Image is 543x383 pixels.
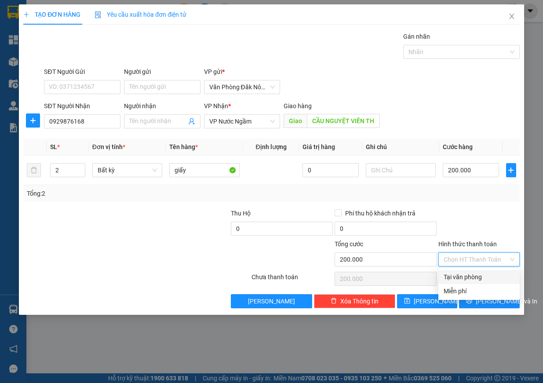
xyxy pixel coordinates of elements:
[204,67,281,77] div: VP gửi
[44,67,120,77] div: SĐT Người Gửi
[44,101,120,111] div: SĐT Người Nhận
[438,241,497,248] label: Hình thức thanh toán
[506,163,516,177] button: plus
[26,113,40,128] button: plus
[95,11,102,18] img: icon
[476,296,537,306] span: [PERSON_NAME] và In
[307,114,380,128] input: Dọc đường
[444,286,514,296] div: Miễn phí
[255,143,286,150] span: Định lượng
[302,163,359,177] input: 0
[251,272,334,288] div: Chưa thanh toán
[444,272,514,282] div: Tại văn phòng
[366,163,436,177] input: Ghi Chú
[335,241,363,248] span: Tổng cước
[26,117,40,124] span: plus
[284,102,312,109] span: Giao hàng
[204,102,228,109] span: VP Nhận
[23,11,80,18] span: TẠO ĐƠN HÀNG
[50,143,57,150] span: SL
[248,296,295,306] span: [PERSON_NAME]
[188,118,195,125] span: user-add
[124,101,200,111] div: Người nhận
[507,167,516,174] span: plus
[403,33,430,40] label: Gán nhãn
[209,80,275,94] span: Văn Phòng Đăk Nông
[443,143,473,150] span: Cước hàng
[169,143,198,150] span: Tên hàng
[499,4,524,29] button: Close
[314,294,395,308] button: deleteXóa Thông tin
[169,163,240,177] input: VD: Bàn, Ghế
[231,210,251,217] span: Thu Hộ
[302,143,335,150] span: Giá trị hàng
[27,163,41,177] button: delete
[23,11,29,18] span: plus
[459,294,520,308] button: printer[PERSON_NAME] và In
[284,114,307,128] span: Giao
[466,298,472,305] span: printer
[209,115,275,128] span: VP Nước Ngầm
[414,296,461,306] span: [PERSON_NAME]
[231,294,312,308] button: [PERSON_NAME]
[404,298,410,305] span: save
[92,143,125,150] span: Đơn vị tính
[27,189,210,198] div: Tổng: 2
[508,13,515,20] span: close
[342,208,419,218] span: Phí thu hộ khách nhận trả
[124,67,200,77] div: Người gửi
[98,164,157,177] span: Bất kỳ
[95,11,186,18] span: Yêu cầu xuất hóa đơn điện tử
[331,298,337,305] span: delete
[397,294,458,308] button: save[PERSON_NAME]
[362,139,440,156] th: Ghi chú
[340,296,379,306] span: Xóa Thông tin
